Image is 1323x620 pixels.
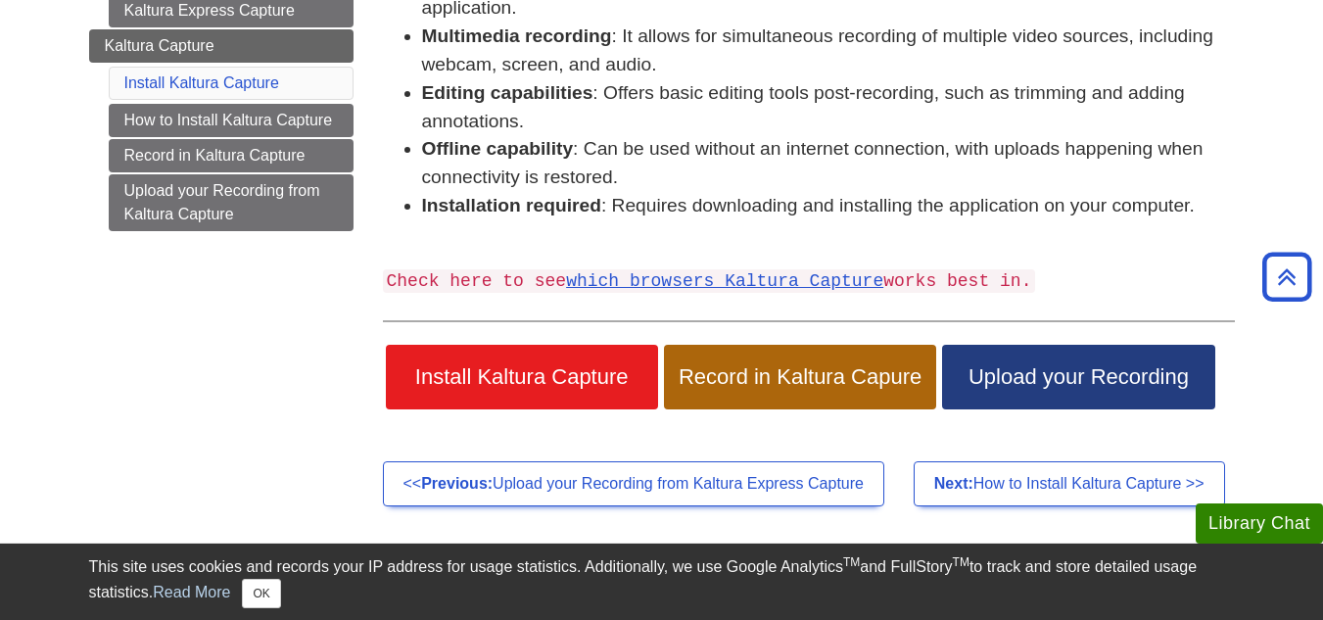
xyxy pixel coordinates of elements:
strong: Offline capability [422,138,574,159]
a: which browsers Kaltura Capture [566,271,883,291]
li: : Offers basic editing tools post-recording, such as trimming and adding annotations. [422,79,1235,136]
code: Check here to see works best in. [383,269,1036,293]
span: Upload your Recording [957,364,1200,390]
button: Library Chat [1196,503,1323,544]
li: : It allows for simultaneous recording of multiple video sources, including webcam, screen, and a... [422,23,1235,79]
a: How to Install Kaltura Capture [109,104,354,137]
a: Install Kaltura Capture [386,345,658,409]
a: Read More [153,584,230,600]
sup: TM [953,555,969,569]
span: Kaltura Capture [105,37,214,54]
a: Install Kaltura Capture [124,74,279,91]
button: Close [242,579,280,608]
a: Kaltura Capture [89,29,354,63]
a: Record in Kaltura Capture [109,139,354,172]
strong: Editing capabilities [422,82,593,103]
a: Upload your Recording from Kaltura Capture [109,174,354,231]
strong: Next: [934,475,973,492]
span: Record in Kaltura Capure [679,364,921,390]
div: This site uses cookies and records your IP address for usage statistics. Additionally, we use Goo... [89,555,1235,608]
strong: Multimedia recording [422,25,612,46]
li: : Requires downloading and installing the application on your computer. [422,192,1235,220]
span: Install Kaltura Capture [401,364,643,390]
li: : Can be used without an internet connection, with uploads happening when connectivity is restored. [422,135,1235,192]
sup: TM [843,555,860,569]
a: Upload your Recording [942,345,1214,409]
strong: Previous: [421,475,493,492]
a: Record in Kaltura Capure [664,345,936,409]
a: Next:How to Install Kaltura Capture >> [914,461,1225,506]
strong: Installation required [422,195,601,215]
a: Back to Top [1255,263,1318,290]
a: <<Previous:Upload your Recording from Kaltura Express Capture [383,461,884,506]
